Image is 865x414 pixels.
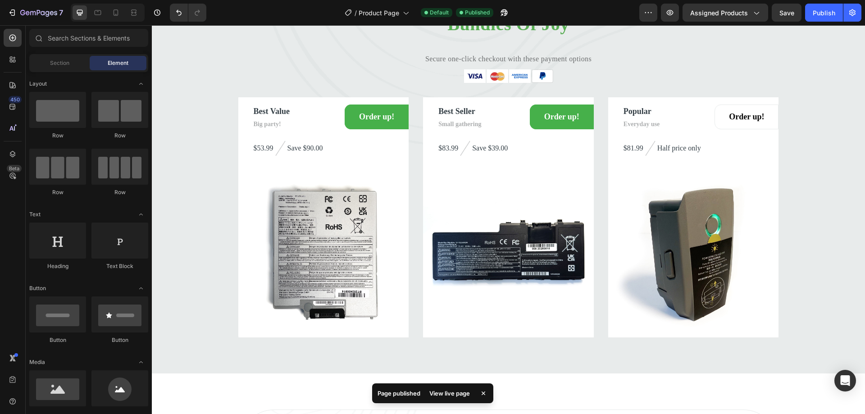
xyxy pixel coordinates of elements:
[683,4,768,22] button: Assigned Products
[834,370,856,391] div: Open Intercom Messenger
[772,4,801,22] button: Save
[813,8,835,18] div: Publish
[335,44,356,58] img: Alt Image
[312,44,334,58] img: Alt Image
[430,9,449,17] span: Default
[563,79,627,104] button: Order up!
[378,79,442,104] button: Order up!
[29,336,86,344] div: Button
[779,9,794,17] span: Save
[380,44,401,58] img: Alt Image
[123,115,134,131] img: Alt Image
[134,207,148,222] span: Toggle open
[136,118,171,128] p: Save $90.00
[134,355,148,369] span: Toggle open
[471,117,492,129] div: $81.99
[9,96,22,103] div: 450
[91,336,148,344] div: Button
[152,25,865,414] iframe: Design area
[134,281,148,296] span: Toggle open
[287,80,359,92] p: Best Seller
[29,132,86,140] div: Row
[308,115,319,131] img: Alt Image
[59,7,63,18] p: 7
[472,80,544,92] p: Popular
[29,210,41,218] span: Text
[91,262,148,270] div: Text Block
[378,389,420,398] p: Page published
[320,118,356,128] p: Save $39.00
[91,132,148,140] div: Row
[29,358,45,366] span: Media
[207,86,242,98] div: Order up!
[102,80,174,92] p: Best Value
[29,284,46,292] span: Button
[29,80,47,88] span: Layout
[357,44,379,58] img: Alt Image
[4,4,67,22] button: 7
[29,29,148,47] input: Search Sections & Elements
[359,8,399,18] span: Product Page
[101,117,123,129] div: $53.99
[286,117,307,129] div: $83.99
[29,188,86,196] div: Row
[50,59,69,67] span: Section
[577,86,612,98] div: Order up!
[108,59,128,67] span: Element
[102,94,174,104] p: Big party!
[287,94,359,104] p: Small gathering
[193,79,257,104] button: Order up!
[7,165,22,172] div: Beta
[493,115,504,131] img: Alt Image
[134,77,148,91] span: Toggle open
[505,118,549,128] p: Half price only
[465,9,490,17] span: Published
[29,262,86,270] div: Heading
[170,4,206,22] div: Undo/Redo
[472,94,544,104] p: Everyday use
[392,86,428,98] div: Order up!
[355,8,357,18] span: /
[91,188,148,196] div: Row
[690,8,748,18] span: Assigned Products
[805,4,843,22] button: Publish
[424,387,475,400] div: View live page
